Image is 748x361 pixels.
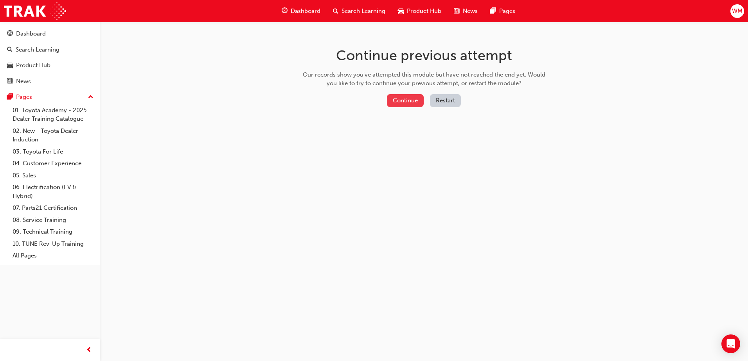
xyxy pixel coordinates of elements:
span: car-icon [7,62,13,69]
div: Our records show you've attempted this module but have not reached the end yet. Would you like to... [300,70,548,88]
h1: Continue previous attempt [300,47,548,64]
span: WM [732,7,743,16]
a: 01. Toyota Academy - 2025 Dealer Training Catalogue [9,104,97,125]
span: pages-icon [7,94,13,101]
a: 02. New - Toyota Dealer Induction [9,125,97,146]
a: 05. Sales [9,170,97,182]
a: Product Hub [3,58,97,73]
div: Open Intercom Messenger [721,334,740,353]
span: guage-icon [7,30,13,38]
a: All Pages [9,250,97,262]
a: 03. Toyota For Life [9,146,97,158]
a: news-iconNews [448,3,484,19]
span: Pages [499,7,515,16]
span: Dashboard [291,7,320,16]
button: WM [730,4,744,18]
a: Dashboard [3,27,97,41]
div: News [16,77,31,86]
a: 08. Service Training [9,214,97,226]
img: Trak [4,2,66,20]
a: 09. Technical Training [9,226,97,238]
a: 10. TUNE Rev-Up Training [9,238,97,250]
a: pages-iconPages [484,3,521,19]
button: Continue [387,94,424,107]
a: Search Learning [3,43,97,57]
span: guage-icon [282,6,288,16]
span: Product Hub [407,7,441,16]
a: car-iconProduct Hub [392,3,448,19]
div: Product Hub [16,61,50,70]
button: Pages [3,90,97,104]
button: DashboardSearch LearningProduct HubNews [3,25,97,90]
a: 06. Electrification (EV & Hybrid) [9,181,97,202]
span: prev-icon [86,345,92,355]
a: News [3,74,97,89]
span: news-icon [7,78,13,85]
a: 07. Parts21 Certification [9,202,97,214]
a: search-iconSearch Learning [327,3,392,19]
span: news-icon [454,6,460,16]
div: Dashboard [16,29,46,38]
span: Search Learning [342,7,385,16]
div: Pages [16,93,32,102]
a: 04. Customer Experience [9,157,97,170]
span: car-icon [398,6,404,16]
span: search-icon [333,6,338,16]
a: guage-iconDashboard [275,3,327,19]
div: Search Learning [16,45,59,54]
span: News [463,7,478,16]
span: pages-icon [490,6,496,16]
span: search-icon [7,46,13,54]
span: up-icon [88,92,93,102]
button: Restart [430,94,461,107]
